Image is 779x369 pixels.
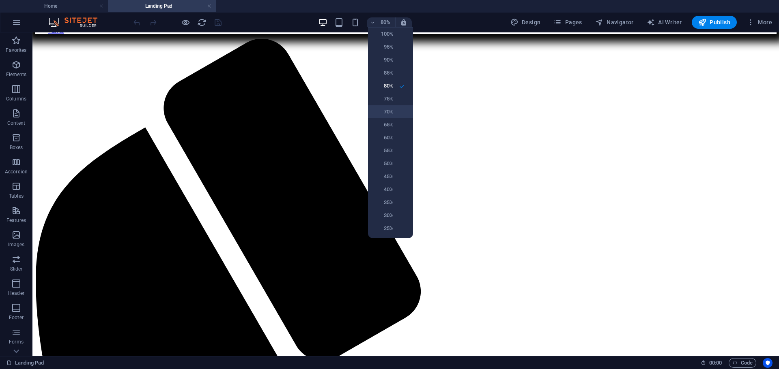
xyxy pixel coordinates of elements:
[373,146,394,156] h6: 55%
[373,42,394,52] h6: 95%
[373,224,394,233] h6: 25%
[373,185,394,194] h6: 40%
[373,198,394,207] h6: 35%
[373,107,394,117] h6: 70%
[373,68,394,78] h6: 85%
[373,81,394,91] h6: 80%
[373,211,394,220] h6: 30%
[373,172,394,181] h6: 45%
[373,55,394,65] h6: 90%
[373,133,394,143] h6: 60%
[373,120,394,130] h6: 65%
[373,29,394,39] h6: 100%
[373,94,394,104] h6: 75%
[373,159,394,169] h6: 50%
